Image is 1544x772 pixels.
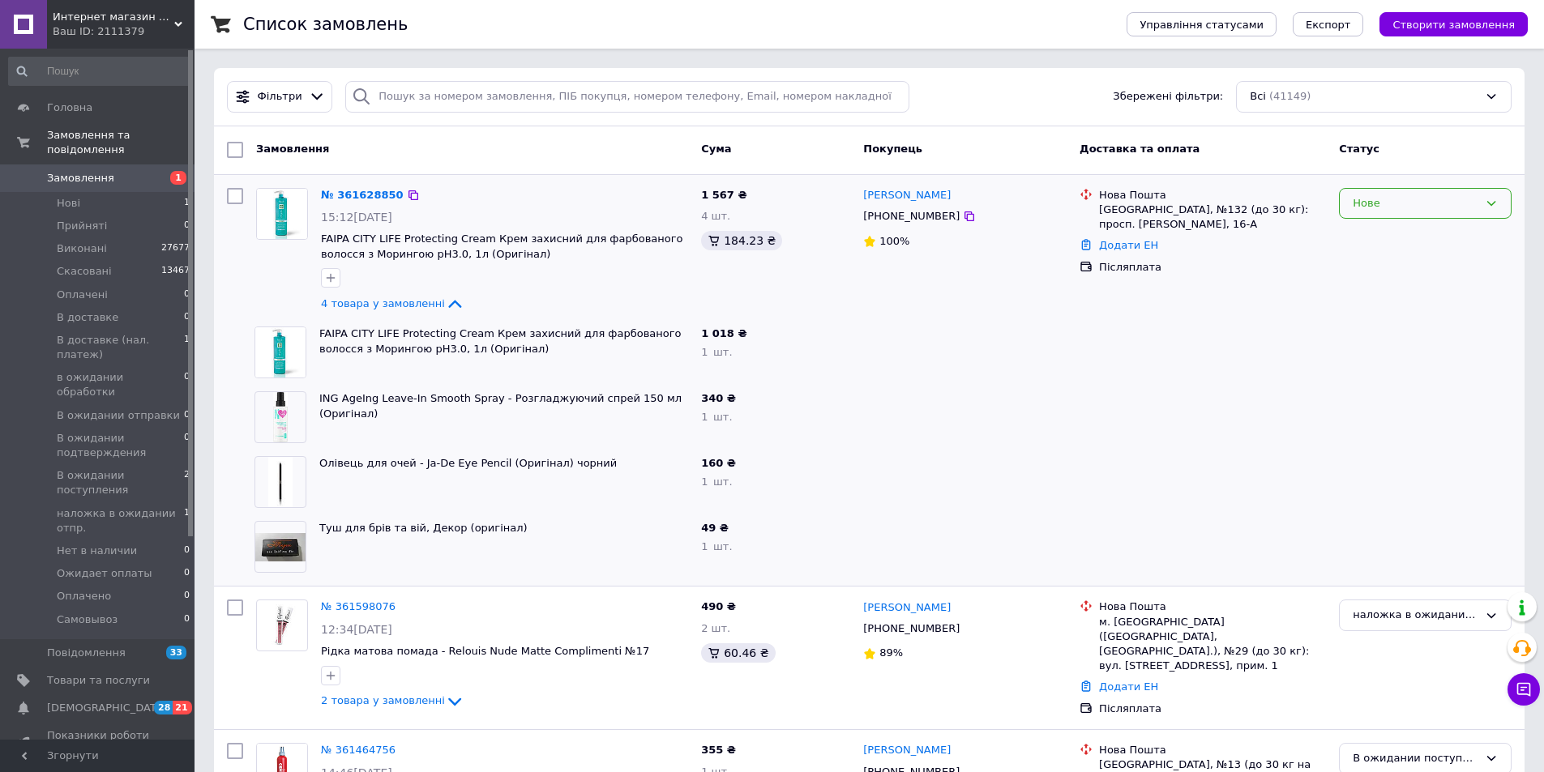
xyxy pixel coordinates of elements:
[701,622,730,634] span: 2 шт.
[57,310,118,325] span: В доставке
[47,100,92,115] span: Головна
[1140,19,1264,31] span: Управління статусами
[701,522,729,534] span: 49 ₴
[57,370,184,399] span: в ожидании обработки
[319,522,528,534] a: Туш для брів та вій, Декор (оригінал)
[701,643,775,663] div: 60.46 ₴
[57,408,180,423] span: В ожидании отправки
[47,673,150,688] span: Товари та послуги
[57,288,108,302] span: Оплачені
[1508,673,1540,706] button: Чат з покупцем
[57,544,137,558] span: Нет в наличии
[1353,195,1478,212] div: Нове
[255,533,306,561] img: Фото товару
[1099,680,1158,693] a: Додати ЕН
[8,57,191,86] input: Пошук
[1379,12,1528,36] button: Створити замовлення
[1127,12,1277,36] button: Управління статусами
[321,189,404,201] a: № 361628850
[184,544,190,558] span: 0
[863,188,951,203] a: [PERSON_NAME]
[1113,89,1223,104] span: Збережені фільтри:
[184,589,190,604] span: 0
[321,695,445,707] span: 2 товара у замовленні
[1099,188,1326,203] div: Нова Пошта
[57,589,111,604] span: Оплачено
[184,431,190,460] span: 0
[321,645,649,657] a: Рідка матова помада - Relouis Nude Matte Complimenti №17
[701,600,736,612] span: 490 ₴
[258,89,302,104] span: Фільтри
[321,744,396,756] a: № 361464756
[879,235,909,247] span: 100%
[57,264,112,279] span: Скасовані
[184,506,190,535] span: 1
[57,431,184,460] span: В ожидании подтверждения
[860,618,963,639] div: [PHONE_NUMBER]
[1250,89,1266,104] span: Всі
[255,327,306,377] img: Фото товару
[319,457,617,469] a: Олівець для очей - Ja-De Eye Pencil (Оригінал) чорний
[701,457,736,469] span: 160 ₴
[268,457,292,507] img: Фото товару
[701,411,732,423] span: 1 шт.
[184,219,190,233] span: 0
[1099,702,1326,716] div: Післяплата
[1099,260,1326,275] div: Післяплата
[879,646,903,659] span: 89%
[1099,599,1326,614] div: Нова Пошта
[321,623,392,636] span: 12:34[DATE]
[701,327,746,339] span: 1 018 ₴
[53,10,174,24] span: Интернет магазин arlet
[863,600,951,616] a: [PERSON_NAME]
[184,310,190,325] span: 0
[57,468,184,497] span: В ожидании поступления
[701,143,731,155] span: Cума
[319,327,682,355] a: FAIPA CITY LIFE Protecting Cream Крем захисний для фарбованого волосся з Морингою pH3.0, 1л (Ориг...
[47,728,150,757] span: Показники роботи компанії
[321,297,445,309] span: 4 товара у замовленні
[1099,615,1326,674] div: м. [GEOGRAPHIC_DATA] ([GEOGRAPHIC_DATA], [GEOGRAPHIC_DATA].), №29 (до 30 кг): вул. [STREET_ADDRES...
[701,540,732,552] span: 1 шт.
[257,189,307,239] img: Фото товару
[263,600,302,650] img: Фото товару
[47,701,167,715] span: [DEMOGRAPHIC_DATA]
[701,189,746,201] span: 1 567 ₴
[701,476,732,488] span: 1 шт.
[184,408,190,423] span: 0
[57,219,107,233] span: Прийняті
[47,646,126,660] span: Повідомлення
[701,744,736,756] span: 355 ₴
[273,392,287,442] img: Фото товару
[166,646,186,659] span: 33
[321,297,464,309] a: 4 товара у замовленні
[1099,239,1158,251] a: Додати ЕН
[701,392,736,404] span: 340 ₴
[184,370,190,399] span: 0
[321,211,392,224] span: 15:12[DATE]
[243,15,408,34] h1: Список замовлень
[701,346,732,358] span: 1 шт.
[1353,750,1478,767] div: В ожидании поступления
[161,241,190,256] span: 27677
[184,566,190,581] span: 0
[47,128,195,157] span: Замовлення та повідомлення
[701,231,782,250] div: 184.23 ₴
[57,241,107,256] span: Виконані
[57,333,184,362] span: В доставке (нал. платеж)
[256,143,329,155] span: Замовлення
[321,232,683,260] span: FAIPA CITY LIFE Protecting Cream Крем захисний для фарбованого волосся з Морингою pH3.0, 1л (Ориг...
[345,81,909,113] input: Пошук за номером замовлення, ПІБ покупця, номером телефону, Email, номером накладної
[184,612,190,627] span: 0
[1099,203,1326,232] div: [GEOGRAPHIC_DATA], №132 (до 30 кг): просп. [PERSON_NAME], 16-А
[1392,19,1515,31] span: Створити замовлення
[1353,607,1478,624] div: наложка в ожидании отпр.
[321,694,464,706] a: 2 товара у замовленні
[184,288,190,302] span: 0
[184,196,190,211] span: 1
[170,171,186,185] span: 1
[319,392,682,420] a: ING AgeIng Leave-In Smooth Spray - Розгладжуючий спрей 150 мл (Оригінал)
[47,171,114,186] span: Замовлення
[57,566,152,581] span: Ожидает оплаты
